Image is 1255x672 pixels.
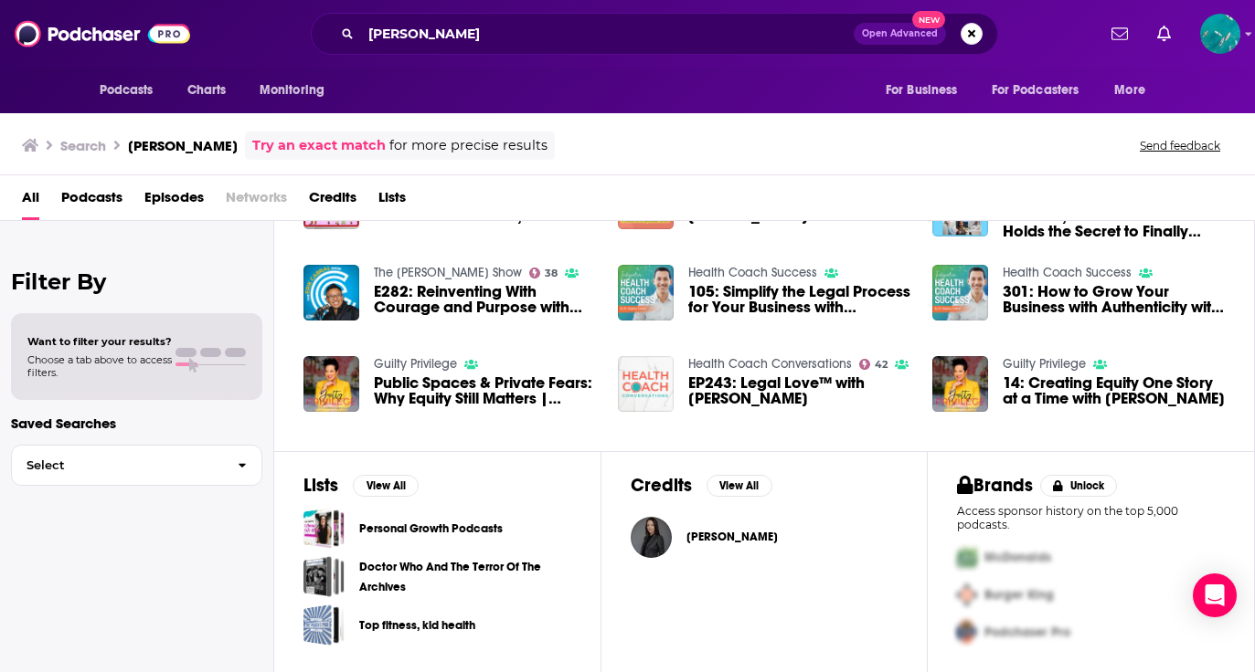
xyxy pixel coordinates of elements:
[1134,138,1226,153] button: Send feedback
[247,73,348,108] button: open menu
[950,576,984,614] img: Second Pro Logo
[618,356,674,412] a: EP243: Legal Love™ with Lisa Fraley
[984,587,1054,603] span: Burger King
[688,375,910,406] span: EP243: Legal Love™ with [PERSON_NAME]
[359,557,571,597] a: Doctor Who And The Terror Of The Archives
[11,415,262,432] p: Saved Searches
[144,183,204,220] a: Episodes
[374,356,457,372] a: Guilty Privilege
[361,19,854,48] input: Search podcasts, credits, & more...
[309,183,356,220] a: Credits
[875,361,888,369] span: 42
[11,268,262,295] h2: Filter By
[374,265,522,280] a: The Erik Cabral Show
[932,356,988,412] img: 14: Creating Equity One Story at a Time with Lisa Cunningham
[11,445,262,486] button: Select
[61,183,122,220] span: Podcasts
[311,13,998,55] div: Search podcasts, credits, & more...
[303,604,345,646] a: Top fitness, kid health
[12,459,223,471] span: Select
[359,615,475,635] a: Top fitness, kid health
[175,73,238,108] a: Charts
[1003,284,1225,315] a: 301: How to Grow Your Business with Authenticity with Lisa Arendell
[984,550,1051,565] span: McDonalds
[1150,18,1178,49] a: Show notifications dropdown
[1200,14,1240,54] button: Show profile menu
[529,268,558,278] a: 38
[686,530,778,544] span: [PERSON_NAME]
[862,29,938,38] span: Open Advanced
[688,284,910,315] a: 105: Simplify the Legal Process for Your Business with Lisa Fraley
[950,539,984,576] img: First Pro Logo
[303,474,419,497] a: ListsView All
[303,508,345,549] a: Personal Growth Podcasts
[688,356,852,372] a: Health Coach Conversations
[303,556,345,597] a: Doctor Who And The Terror Of The Archives
[686,530,778,544] a: Lisa Cabral
[1114,78,1145,103] span: More
[1003,265,1132,280] a: Health Coach Success
[359,519,503,539] a: Personal Growth Podcasts
[353,475,419,497] button: View All
[1003,375,1225,406] a: 14: Creating Equity One Story at a Time with Lisa Cunningham
[707,475,772,497] button: View All
[1104,18,1135,49] a: Show notifications dropdown
[854,23,946,45] button: Open AdvancedNew
[984,625,1070,640] span: Podchaser Pro
[932,265,988,320] a: 301: How to Grow Your Business with Authenticity with Lisa Arendell
[1003,356,1086,372] a: Guilty Privilege
[688,265,817,280] a: Health Coach Success
[27,335,172,348] span: Want to filter your results?
[950,614,984,651] img: Third Pro Logo
[303,356,359,412] img: Public Spaces & Private Fears: Why Equity Still Matters | Lisa Cunningham
[1003,375,1225,406] span: 14: Creating Equity One Story at a Time with [PERSON_NAME]
[912,11,945,28] span: New
[957,504,1225,531] p: Access sponsor history on the top 5,000 podcasts.
[252,135,386,156] a: Try an exact match
[980,73,1106,108] button: open menu
[631,474,692,497] h2: Credits
[100,78,154,103] span: Podcasts
[1003,208,1225,239] a: How a 6,000 Year Old Answer Holds the Secret to Finally Getting Well, Losing Weight & Feeling Ali...
[27,353,172,379] span: Choose a tab above to access filters.
[688,284,910,315] span: 105: Simplify the Legal Process for Your Business with [PERSON_NAME]
[631,474,772,497] a: CreditsView All
[374,284,596,315] span: E282: Reinventing With Courage and Purpose with [PERSON_NAME]
[15,16,190,51] img: Podchaser - Follow, Share and Rate Podcasts
[128,137,238,154] h3: [PERSON_NAME]
[873,73,981,108] button: open menu
[1003,284,1225,315] span: 301: How to Grow Your Business with Authenticity with [PERSON_NAME]
[22,183,39,220] a: All
[389,135,548,156] span: for more precise results
[618,265,674,320] img: 105: Simplify the Legal Process for Your Business with Lisa Fraley
[378,183,406,220] a: Lists
[303,265,359,320] img: E282: Reinventing With Courage and Purpose with Lisa Copeland
[87,73,177,108] button: open menu
[374,375,596,406] span: Public Spaces & Private Fears: Why Equity Still Matters | [PERSON_NAME]
[1101,73,1168,108] button: open menu
[1200,14,1240,54] span: Logged in as louisabuckingham
[992,78,1080,103] span: For Podcasters
[886,78,958,103] span: For Business
[631,517,672,558] img: Lisa Cabral
[303,474,338,497] h2: Lists
[374,284,596,315] a: E282: Reinventing With Courage and Purpose with Lisa Copeland
[60,137,106,154] h3: Search
[631,508,899,566] button: Lisa CabralLisa Cabral
[688,375,910,406] a: EP243: Legal Love™ with Lisa Fraley
[187,78,227,103] span: Charts
[1040,475,1118,497] button: Unlock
